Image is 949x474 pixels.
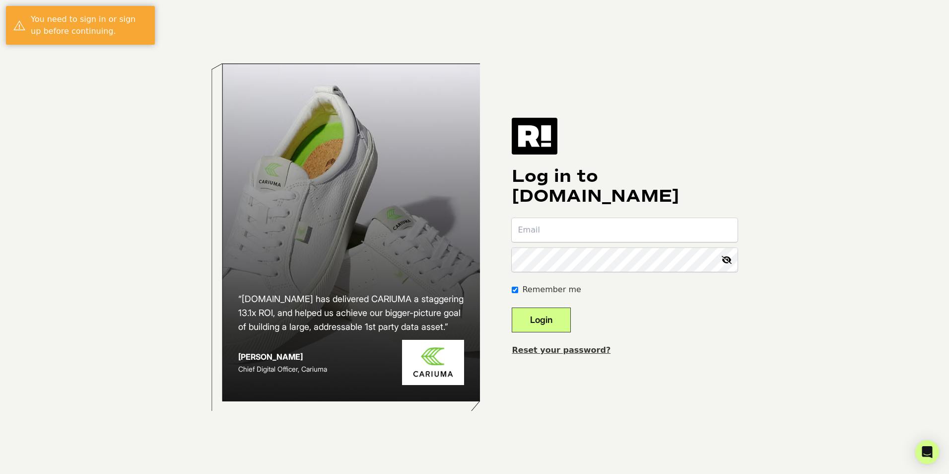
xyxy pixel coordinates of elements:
strong: [PERSON_NAME] [238,352,303,362]
div: You need to sign in or sign up before continuing. [31,13,147,37]
h1: Log in to [DOMAIN_NAME] [512,166,738,206]
img: Retention.com [512,118,557,155]
img: Cariuma [402,340,464,385]
div: Open Intercom Messenger [915,440,939,464]
span: Chief Digital Officer, Cariuma [238,365,327,373]
a: Reset your password? [512,345,610,355]
input: Email [512,218,738,242]
h2: “[DOMAIN_NAME] has delivered CARIUMA a staggering 13.1x ROI, and helped us achieve our bigger-pic... [238,292,465,334]
label: Remember me [522,284,581,296]
button: Login [512,308,571,332]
